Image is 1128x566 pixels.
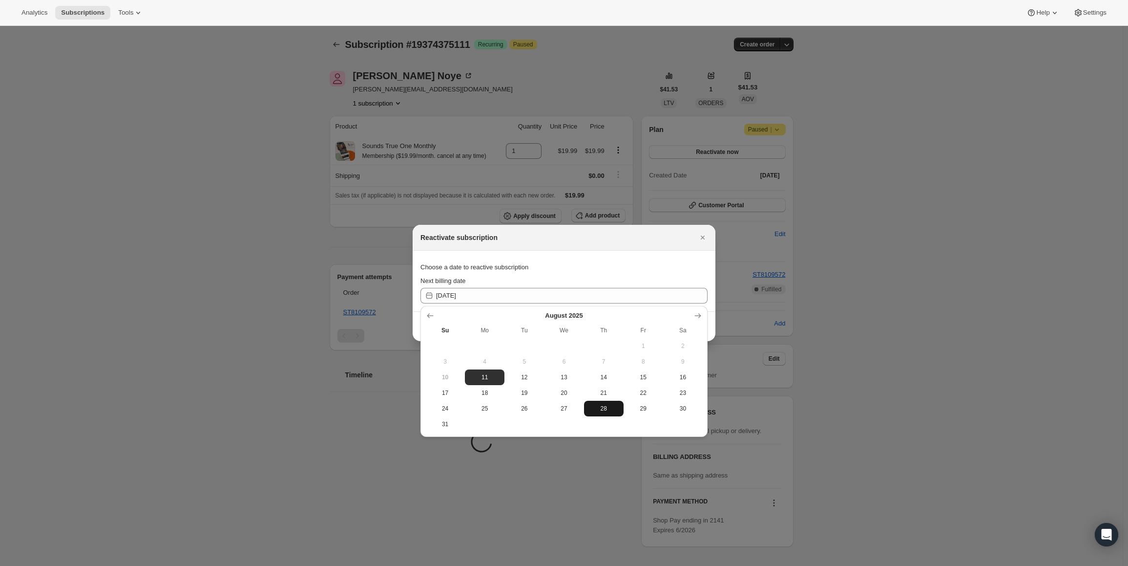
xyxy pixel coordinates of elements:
span: 17 [429,389,461,397]
th: Thursday [584,323,624,338]
button: Saturday August 30 2025 [663,401,703,416]
button: Saturday August 9 2025 [663,354,703,370]
span: 15 [627,373,659,381]
button: Wednesday August 20 2025 [544,385,584,401]
span: Subscriptions [61,9,104,17]
span: 2 [667,342,699,350]
span: 8 [627,358,659,366]
div: Open Intercom Messenger [1095,523,1118,546]
button: Thursday August 14 2025 [584,370,624,385]
span: 21 [588,389,620,397]
span: 11 [469,373,501,381]
th: Friday [624,323,663,338]
span: Next billing date [420,277,466,284]
button: Sunday August 3 2025 [425,354,465,370]
button: Analytics [16,6,53,20]
div: Choose a date to reactive subscription [420,259,708,276]
span: 10 [429,373,461,381]
th: Monday [465,323,504,338]
button: Wednesday August 13 2025 [544,370,584,385]
button: Friday August 1 2025 [624,338,663,354]
span: Mo [469,327,501,334]
span: 28 [588,405,620,413]
button: Sunday August 17 2025 [425,385,465,401]
span: 7 [588,358,620,366]
span: 20 [548,389,580,397]
span: 9 [667,358,699,366]
button: Monday August 4 2025 [465,354,504,370]
span: 6 [548,358,580,366]
button: Tools [112,6,149,20]
button: Monday August 18 2025 [465,385,504,401]
button: Tuesday August 19 2025 [504,385,544,401]
span: 4 [469,358,501,366]
button: Today Sunday August 10 2025 [425,370,465,385]
span: 22 [627,389,659,397]
th: Tuesday [504,323,544,338]
span: 26 [508,405,540,413]
button: Settings [1067,6,1112,20]
button: Show previous month, July 2025 [423,309,437,323]
span: 1 [627,342,659,350]
button: Tuesday August 5 2025 [504,354,544,370]
button: Saturday August 2 2025 [663,338,703,354]
th: Saturday [663,323,703,338]
button: Friday August 22 2025 [624,385,663,401]
button: Thursday August 28 2025 [584,401,624,416]
button: Wednesday August 6 2025 [544,354,584,370]
button: Friday August 15 2025 [624,370,663,385]
button: Saturday August 23 2025 [663,385,703,401]
span: 25 [469,405,501,413]
button: Monday August 25 2025 [465,401,504,416]
button: Subscriptions [55,6,110,20]
button: Close [696,231,710,244]
button: Show next month, September 2025 [691,309,705,323]
button: Thursday August 21 2025 [584,385,624,401]
span: Sa [667,327,699,334]
th: Sunday [425,323,465,338]
button: Wednesday August 27 2025 [544,401,584,416]
button: Sunday August 31 2025 [425,416,465,432]
span: 19 [508,389,540,397]
span: 29 [627,405,659,413]
span: 12 [508,373,540,381]
button: Monday August 11 2025 [465,370,504,385]
span: 14 [588,373,620,381]
button: Help [1021,6,1065,20]
span: Su [429,327,461,334]
span: 24 [429,405,461,413]
span: Settings [1083,9,1107,17]
span: 13 [548,373,580,381]
span: Analytics [21,9,47,17]
span: Tools [118,9,133,17]
button: Sunday August 24 2025 [425,401,465,416]
span: 16 [667,373,699,381]
span: 31 [429,420,461,428]
span: 30 [667,405,699,413]
button: Friday August 29 2025 [624,401,663,416]
span: 18 [469,389,501,397]
button: Tuesday August 12 2025 [504,370,544,385]
span: Th [588,327,620,334]
button: Saturday August 16 2025 [663,370,703,385]
span: We [548,327,580,334]
span: 27 [548,405,580,413]
span: Tu [508,327,540,334]
button: Thursday August 7 2025 [584,354,624,370]
span: Help [1036,9,1049,17]
span: 5 [508,358,540,366]
span: 23 [667,389,699,397]
button: Tuesday August 26 2025 [504,401,544,416]
button: Friday August 8 2025 [624,354,663,370]
span: 3 [429,358,461,366]
span: Fr [627,327,659,334]
th: Wednesday [544,323,584,338]
h2: Reactivate subscription [420,233,498,242]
